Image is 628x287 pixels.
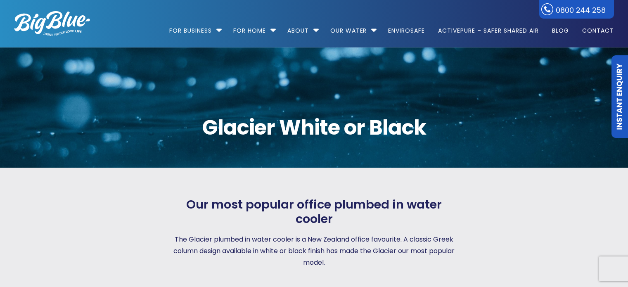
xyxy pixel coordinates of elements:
[168,234,460,268] p: The Glacier plumbed in water cooler is a New Zealand office favourite. A classic Greek column des...
[573,232,616,275] iframe: Chatbot
[14,11,90,36] img: logo
[168,197,460,226] span: Our most popular office plumbed in water cooler
[14,117,614,138] span: Glacier White or Black
[611,55,628,138] a: Instant Enquiry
